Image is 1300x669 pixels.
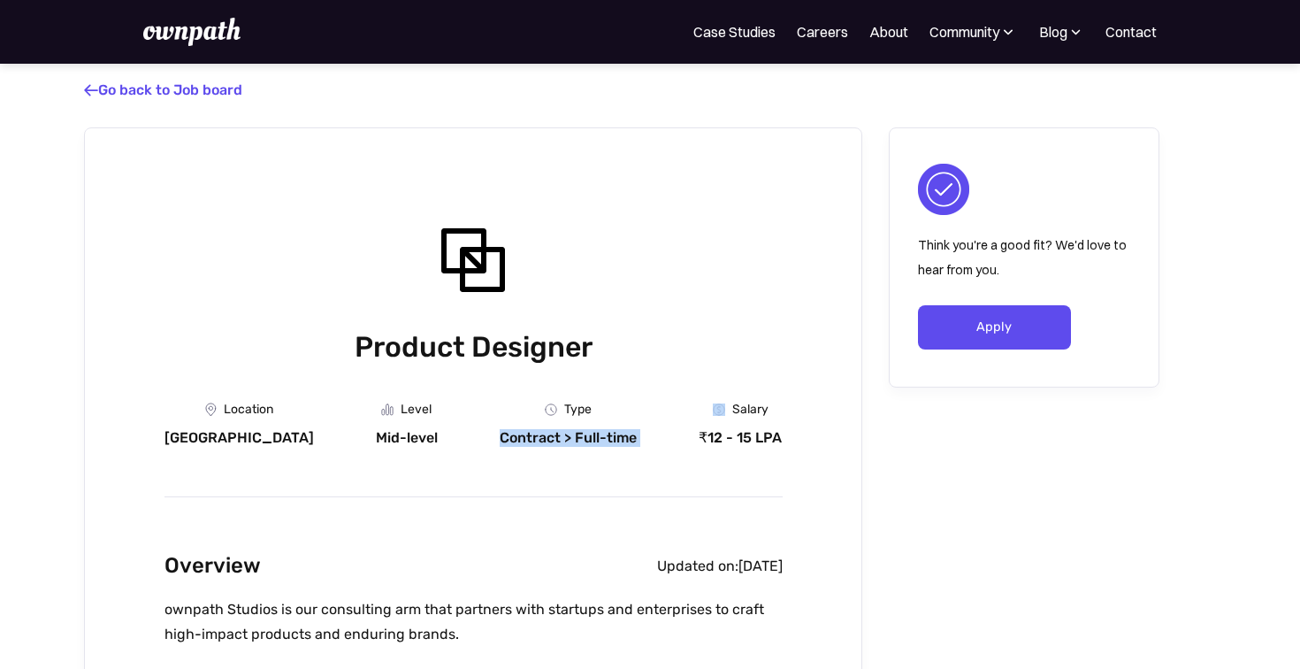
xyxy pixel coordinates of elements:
a: About [869,21,908,42]
a: Apply [918,305,1071,350]
div: Contract > Full-time [500,429,637,447]
p: ownpath Studios is our consulting arm that partners with startups and enterprises to craft high-i... [164,597,783,647]
img: Money Icon - Job Board X Webflow Template [713,404,725,416]
a: Careers [797,21,848,42]
div: Blog [1038,21,1084,42]
div: Type [564,403,592,417]
a: Case Studies [693,21,776,42]
span:  [84,81,98,99]
div: Blog [1039,21,1067,42]
img: Clock Icon - Job Board X Webflow Template [545,404,557,416]
div: Community [929,21,999,42]
div: Community [929,21,1017,42]
div: ₹12 - 15 LPA [699,429,782,447]
div: [GEOGRAPHIC_DATA] [164,429,314,447]
img: Graph Icon - Job Board X Webflow Template [381,404,394,416]
a: Go back to Job board [84,81,242,98]
h1: Product Designer [164,327,783,367]
div: [DATE] [738,557,783,575]
div: Location [224,403,273,417]
h2: Overview [164,549,261,583]
div: Mid-level [376,429,438,447]
div: Salary [732,403,769,417]
img: Location Icon - Job Board X Webflow Template [205,403,217,417]
div: Updated on: [657,557,738,575]
div: Level [401,403,432,417]
a: Contact [1105,21,1157,42]
p: Think you're a good fit? We'd love to hear from you. [918,233,1130,282]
